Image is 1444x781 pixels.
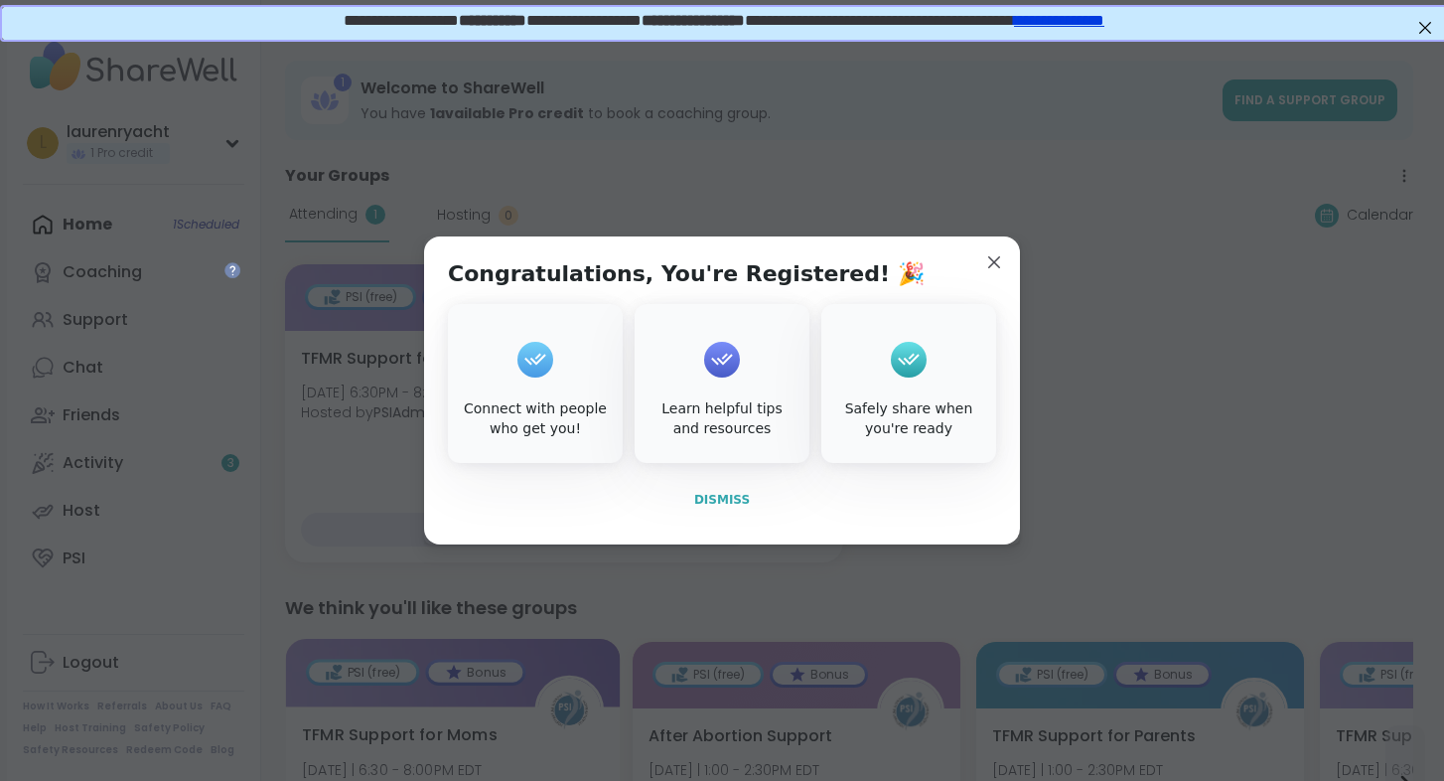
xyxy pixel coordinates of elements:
div: Connect with people who get you! [452,399,619,438]
span: Dismiss [694,493,750,507]
h1: Congratulations, You're Registered! 🎉 [448,260,925,288]
div: Learn helpful tips and resources [639,399,805,438]
iframe: Spotlight [224,262,240,278]
button: Dismiss [448,479,996,521]
div: Safely share when you're ready [825,399,992,438]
